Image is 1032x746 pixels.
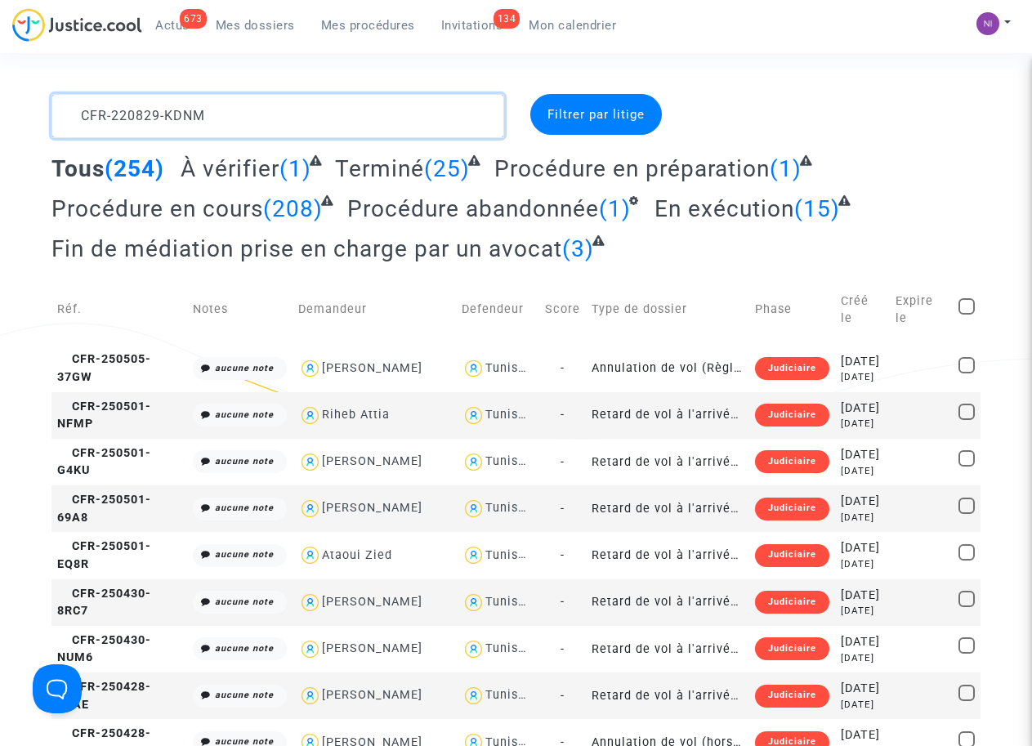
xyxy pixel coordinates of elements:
[485,595,534,609] div: Tunisair
[424,155,470,182] span: (25)
[561,502,565,516] span: -
[57,400,151,431] span: CFR-250501-NFMP
[586,345,749,391] td: Annulation de vol (Règlement CE n°261/2004)
[462,497,485,520] img: icon-user.svg
[770,155,802,182] span: (1)
[755,450,829,473] div: Judiciaire
[462,684,485,708] img: icon-user.svg
[12,8,142,42] img: jc-logo.svg
[322,641,422,655] div: [PERSON_NAME]
[654,195,794,222] span: En exécution
[347,195,599,222] span: Procédure abandonnée
[755,685,829,708] div: Judiciaire
[298,591,322,614] img: icon-user.svg
[322,361,422,375] div: [PERSON_NAME]
[33,664,82,713] iframe: Help Scout Beacon - Open
[794,195,840,222] span: (15)
[105,155,164,182] span: (254)
[841,370,883,384] div: [DATE]
[841,539,883,557] div: [DATE]
[322,548,392,562] div: Ataoui Zied
[561,408,565,422] span: -
[485,408,534,422] div: Tunisair
[561,689,565,703] span: -
[462,357,485,381] img: icon-user.svg
[485,454,534,468] div: Tunisair
[835,275,889,345] td: Créé le
[586,392,749,439] td: Retard de vol à l'arrivée (Règlement CE n°261/2004)
[485,548,534,562] div: Tunisair
[841,417,883,431] div: [DATE]
[462,637,485,661] img: icon-user.svg
[841,511,883,525] div: [DATE]
[279,155,311,182] span: (1)
[841,493,883,511] div: [DATE]
[215,690,274,700] i: aucune note
[215,643,274,654] i: aucune note
[462,404,485,427] img: icon-user.svg
[841,446,883,464] div: [DATE]
[561,455,565,469] span: -
[462,591,485,614] img: icon-user.svg
[599,195,631,222] span: (1)
[841,464,883,478] div: [DATE]
[456,275,538,345] td: Defendeur
[428,13,516,38] a: 134Invitations
[755,357,829,380] div: Judiciaire
[180,9,207,29] div: 673
[586,626,749,672] td: Retard de vol à l'arrivée (Règlement CE n°261/2004)
[841,604,883,618] div: [DATE]
[57,680,151,712] span: CFR-250428-JBAE
[547,107,645,122] span: Filtrer par litige
[335,155,424,182] span: Terminé
[441,18,503,33] span: Invitations
[57,352,151,384] span: CFR-250505-37GW
[293,275,456,345] td: Demandeur
[841,651,883,665] div: [DATE]
[308,13,428,38] a: Mes procédures
[215,456,274,467] i: aucune note
[841,633,883,651] div: [DATE]
[57,493,151,525] span: CFR-250501-69A8
[841,557,883,571] div: [DATE]
[841,698,883,712] div: [DATE]
[561,642,565,656] span: -
[755,591,829,614] div: Judiciaire
[841,587,883,605] div: [DATE]
[322,454,422,468] div: [PERSON_NAME]
[142,13,203,38] a: 673Actus
[485,688,534,702] div: Tunisair
[215,503,274,513] i: aucune note
[586,579,749,626] td: Retard de vol à l'arrivée (Règlement CE n°261/2004)
[322,688,422,702] div: [PERSON_NAME]
[216,18,295,33] span: Mes dossiers
[485,641,534,655] div: Tunisair
[57,587,151,619] span: CFR-250430-8RC7
[516,13,629,38] a: Mon calendrier
[298,357,322,381] img: icon-user.svg
[298,404,322,427] img: icon-user.svg
[586,275,749,345] td: Type de dossier
[529,18,616,33] span: Mon calendrier
[755,544,829,567] div: Judiciaire
[322,408,390,422] div: Riheb Attia
[181,155,279,182] span: À vérifier
[841,400,883,418] div: [DATE]
[586,485,749,532] td: Retard de vol à l'arrivée (Règlement CE n°261/2004)
[57,446,151,478] span: CFR-250501-G4KU
[57,539,151,571] span: CFR-250501-EQ8R
[561,548,565,562] span: -
[263,195,323,222] span: (208)
[561,595,565,609] span: -
[586,439,749,485] td: Retard de vol à l'arrivée (Règlement CE n°261/2004)
[57,633,151,665] span: CFR-250430-NUM6
[494,155,770,182] span: Procédure en préparation
[462,543,485,567] img: icon-user.svg
[215,596,274,607] i: aucune note
[321,18,415,33] span: Mes procédures
[203,13,308,38] a: Mes dossiers
[215,549,274,560] i: aucune note
[841,680,883,698] div: [DATE]
[298,684,322,708] img: icon-user.svg
[51,155,105,182] span: Tous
